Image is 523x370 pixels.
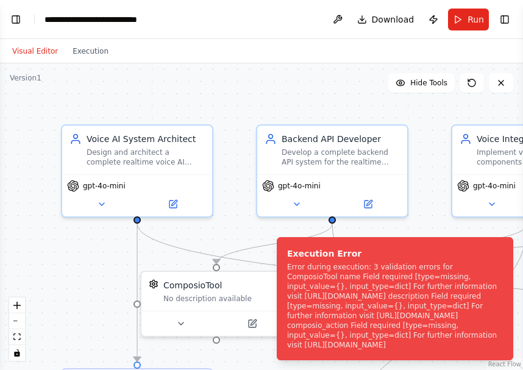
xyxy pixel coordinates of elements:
button: Hide Tools [388,73,455,93]
span: gpt-4o-mini [278,181,321,191]
div: React Flow controls [9,297,25,361]
button: Show right sidebar [496,11,513,28]
g: Edge from 0aedfe3d-4b8e-4d76-a88d-d44fb2210b0a to cf21df61-35ab-44d6-819b-cf67407aa16f [131,224,143,361]
button: Visual Editor [5,44,65,59]
button: zoom in [9,297,25,313]
div: Voice AI System Architect [87,133,205,145]
div: Version 1 [10,73,41,83]
g: Edge from e76b6254-0aa5-4896-bf29-b7965e9038cb to ad87e8a6-8e4c-4446-a9f7-32d5ad304c5e [210,224,338,264]
span: Hide Tools [410,78,447,88]
span: gpt-4o-mini [83,181,126,191]
button: Show left sidebar [7,11,24,28]
div: No description available [163,294,284,304]
button: Open in side panel [333,197,402,212]
img: ComposioTool [149,279,158,289]
button: Download [352,9,419,30]
div: Execution Error [287,247,498,260]
button: fit view [9,329,25,345]
button: Open in side panel [218,316,286,331]
div: Voice AI System ArchitectDesign and architect a complete realtime voice AI system for handling cu... [61,124,213,218]
div: ComposioToolComposioToolNo description available [140,271,293,337]
div: ComposioTool [163,279,222,291]
div: Develop a complete backend API system for the realtime voice AI application. Build WebSocket serv... [282,148,400,167]
span: Run [468,13,484,26]
div: Backend API Developer [282,133,400,145]
button: Open in side panel [138,197,207,212]
span: gpt-4o-mini [473,181,516,191]
button: toggle interactivity [9,345,25,361]
button: zoom out [9,313,25,329]
button: Execution [65,44,116,59]
span: Download [372,13,414,26]
div: Design and architect a complete realtime voice AI system for handling customer calls using OpenAI... [87,148,205,167]
div: Error during execution: 3 validation errors for ComposioTool name Field required [type=missing, i... [287,262,498,350]
button: Run [448,9,489,30]
div: Backend API DeveloperDevelop a complete backend API system for the realtime voice AI application.... [256,124,408,218]
nav: breadcrumb [44,13,162,26]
